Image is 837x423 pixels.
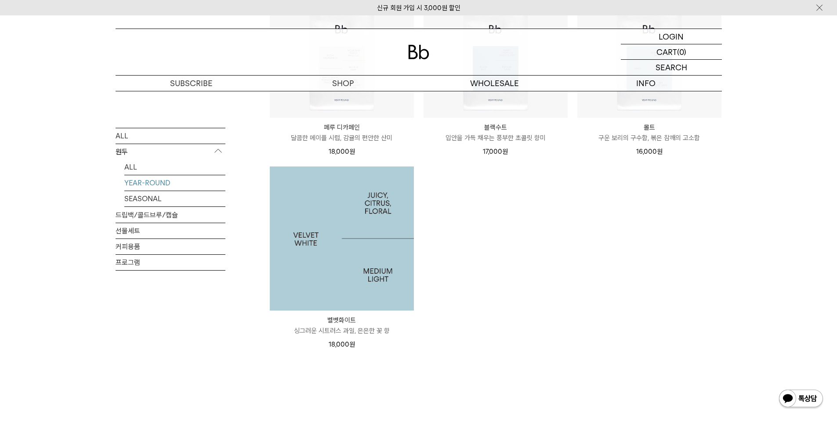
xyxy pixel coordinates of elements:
[419,76,570,91] p: WHOLESALE
[349,148,355,155] span: 원
[424,122,568,133] p: 블랙수트
[424,133,568,143] p: 입안을 가득 채우는 풍부한 초콜릿 향미
[270,166,414,311] img: 1000000025_add2_054.jpg
[621,29,722,44] a: LOGIN
[116,254,225,270] a: 프로그램
[267,76,419,91] a: SHOP
[116,223,225,238] a: 선물세트
[349,340,355,348] span: 원
[116,144,225,159] p: 원두
[677,44,686,59] p: (0)
[408,45,429,59] img: 로고
[377,4,460,12] a: 신규 회원 가입 시 3,000원 할인
[577,122,721,133] p: 몰트
[329,340,355,348] span: 18,000
[270,122,414,133] p: 페루 디카페인
[270,315,414,336] a: 벨벳화이트 싱그러운 시트러스 과일, 은은한 꽃 향
[116,76,267,91] a: SUBSCRIBE
[778,389,824,410] img: 카카오톡 채널 1:1 채팅 버튼
[270,315,414,325] p: 벨벳화이트
[124,191,225,206] a: SEASONAL
[621,44,722,60] a: CART (0)
[577,133,721,143] p: 구운 보리의 구수함, 볶은 참깨의 고소함
[424,122,568,143] a: 블랙수트 입안을 가득 채우는 풍부한 초콜릿 향미
[116,207,225,222] a: 드립백/콜드브루/캡슐
[270,166,414,311] a: 벨벳화이트
[656,44,677,59] p: CART
[116,239,225,254] a: 커피용품
[483,148,508,155] span: 17,000
[659,29,684,44] p: LOGIN
[116,128,225,143] a: ALL
[270,122,414,143] a: 페루 디카페인 달콤한 메이플 시럽, 감귤의 편안한 산미
[577,122,721,143] a: 몰트 구운 보리의 구수함, 볶은 참깨의 고소함
[636,148,663,155] span: 16,000
[270,325,414,336] p: 싱그러운 시트러스 과일, 은은한 꽃 향
[657,148,663,155] span: 원
[124,175,225,190] a: YEAR-ROUND
[502,148,508,155] span: 원
[570,76,722,91] p: INFO
[270,133,414,143] p: 달콤한 메이플 시럽, 감귤의 편안한 산미
[329,148,355,155] span: 18,000
[656,60,687,75] p: SEARCH
[124,159,225,174] a: ALL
